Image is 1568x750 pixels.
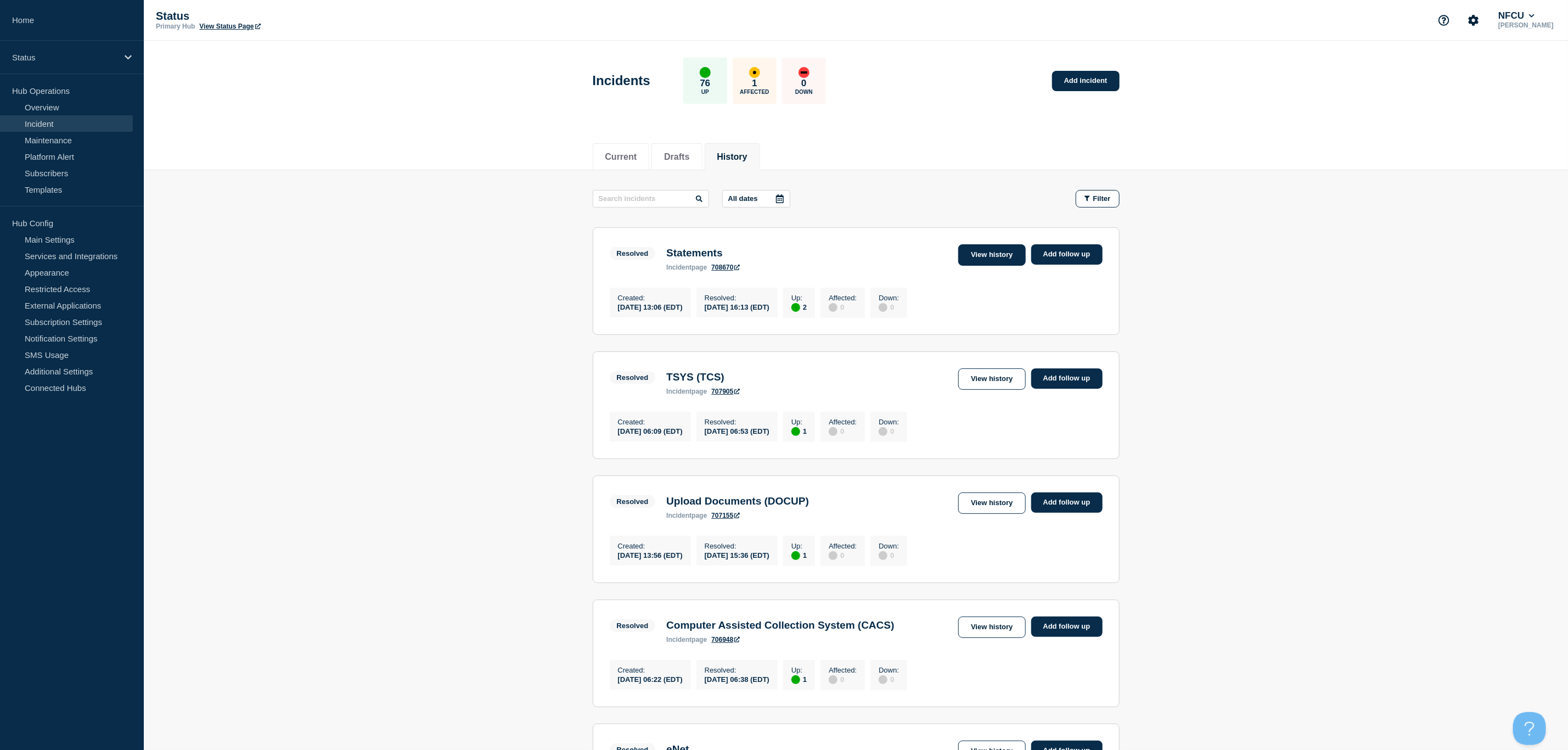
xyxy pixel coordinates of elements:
div: 0 [879,426,899,436]
p: Affected : [829,542,857,550]
span: incident [666,388,692,395]
p: 1 [752,78,757,89]
div: 1 [791,550,807,560]
div: up [791,303,800,312]
span: Resolved [610,247,656,260]
div: [DATE] 06:53 (EDT) [705,426,769,435]
p: 76 [700,78,710,89]
p: Status [12,53,117,62]
input: Search incidents [593,190,709,208]
p: Up : [791,542,807,550]
div: disabled [879,551,887,560]
span: incident [666,512,692,519]
div: [DATE] 06:22 (EDT) [618,674,683,684]
p: Status [156,10,375,23]
p: page [666,512,707,519]
iframe: Help Scout Beacon - Open [1513,712,1546,745]
p: Up : [791,418,807,426]
div: down [799,67,810,78]
div: up [791,551,800,560]
div: 0 [829,674,857,684]
p: Down : [879,666,899,674]
h3: TSYS (TCS) [666,371,740,383]
div: [DATE] 16:13 (EDT) [705,302,769,311]
a: View history [958,368,1025,390]
button: History [717,152,748,162]
a: 708670 [711,264,740,271]
p: Up [701,89,709,95]
p: Affected : [829,418,857,426]
h3: Statements [666,247,740,259]
h3: Computer Assisted Collection System (CACS) [666,619,894,631]
h1: Incidents [593,73,650,88]
a: View history [958,492,1025,514]
div: disabled [829,551,838,560]
div: disabled [829,303,838,312]
p: [PERSON_NAME] [1496,21,1556,29]
p: Resolved : [705,542,769,550]
div: 2 [791,302,807,312]
span: Resolved [610,619,656,632]
p: Up : [791,666,807,674]
button: Filter [1076,190,1120,208]
p: All dates [728,194,758,203]
a: 707155 [711,512,740,519]
p: Affected : [829,666,857,674]
div: up [791,427,800,436]
a: View Status Page [199,23,260,30]
a: Add follow up [1031,492,1103,513]
p: Created : [618,418,683,426]
div: 0 [829,426,857,436]
button: Account settings [1462,9,1485,32]
p: Created : [618,294,683,302]
a: 707905 [711,388,740,395]
p: Created : [618,542,683,550]
a: Add follow up [1031,368,1103,389]
a: Add follow up [1031,617,1103,637]
p: Created : [618,666,683,674]
p: page [666,264,707,271]
p: Resolved : [705,418,769,426]
p: Down : [879,294,899,302]
span: Resolved [610,495,656,508]
div: 0 [829,550,857,560]
div: affected [749,67,760,78]
p: page [666,636,707,643]
p: 0 [801,78,806,89]
h3: Upload Documents (DOCUP) [666,495,809,507]
p: page [666,388,707,395]
div: up [700,67,711,78]
button: Current [605,152,637,162]
button: All dates [722,190,790,208]
div: disabled [879,427,887,436]
a: 706948 [711,636,740,643]
p: Resolved : [705,294,769,302]
div: disabled [829,427,838,436]
button: NFCU [1496,10,1537,21]
a: Add incident [1052,71,1120,91]
div: 1 [791,674,807,684]
a: View history [958,244,1025,266]
div: [DATE] 06:38 (EDT) [705,674,769,684]
div: disabled [829,675,838,684]
span: incident [666,636,692,643]
a: View history [958,617,1025,638]
div: disabled [879,675,887,684]
button: Drafts [664,152,689,162]
a: Add follow up [1031,244,1103,265]
div: [DATE] 13:56 (EDT) [618,550,683,559]
p: Resolved : [705,666,769,674]
p: Primary Hub [156,23,195,30]
button: Support [1432,9,1455,32]
div: [DATE] 13:06 (EDT) [618,302,683,311]
div: 0 [829,302,857,312]
p: Affected : [829,294,857,302]
div: 0 [879,674,899,684]
p: Up : [791,294,807,302]
div: 0 [879,550,899,560]
div: [DATE] 15:36 (EDT) [705,550,769,559]
p: Down : [879,542,899,550]
div: up [791,675,800,684]
span: Filter [1093,194,1111,203]
span: Resolved [610,371,656,384]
